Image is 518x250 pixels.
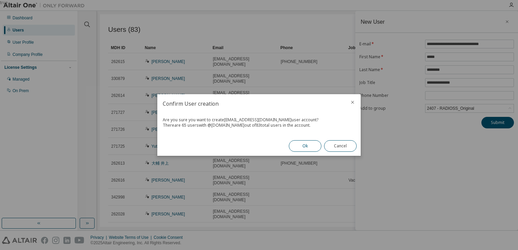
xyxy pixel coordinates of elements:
h2: Confirm User creation [157,94,344,113]
button: Cancel [324,140,357,152]
div: There are 65 users with @ [DOMAIN_NAME] out of 83 total users in the account. [163,123,355,128]
button: close [350,100,355,105]
button: Ok [289,140,321,152]
div: Are you sure you want to create [EMAIL_ADDRESS][DOMAIN_NAME] user account? [163,117,355,123]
